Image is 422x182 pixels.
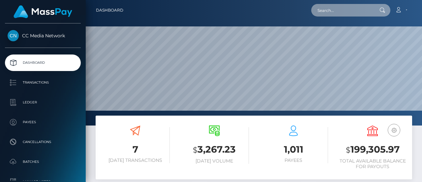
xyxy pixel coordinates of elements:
[5,55,81,71] a: Dashboard
[101,158,170,163] h6: [DATE] Transactions
[8,97,78,107] p: Ledger
[346,145,350,155] small: $
[338,143,407,157] h3: 199,305.97
[311,4,373,17] input: Search...
[8,157,78,167] p: Batches
[5,114,81,130] a: Payees
[180,143,249,157] h3: 3,267.23
[5,134,81,150] a: Cancellations
[5,74,81,91] a: Transactions
[180,158,249,164] h6: [DATE] Volume
[8,137,78,147] p: Cancellations
[8,78,78,88] p: Transactions
[8,58,78,68] p: Dashboard
[8,30,19,41] img: CC Media Network
[193,145,197,155] small: $
[5,154,81,170] a: Batches
[101,143,170,156] h3: 7
[259,143,328,156] h3: 1,011
[259,158,328,163] h6: Payees
[14,5,72,18] img: MassPay Logo
[5,33,81,39] span: CC Media Network
[5,94,81,111] a: Ledger
[338,158,407,169] h6: Total Available Balance for Payouts
[8,117,78,127] p: Payees
[96,3,123,17] a: Dashboard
